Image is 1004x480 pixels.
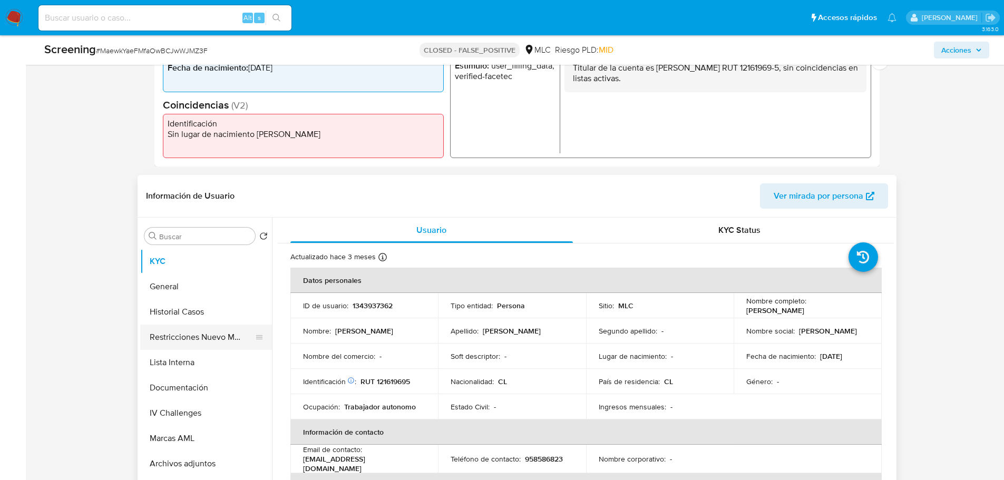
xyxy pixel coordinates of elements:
span: s [258,13,261,23]
p: 958586823 [525,454,563,464]
p: Lugar de nacimiento : [599,351,667,361]
p: - [670,402,672,412]
span: MID [599,44,613,56]
span: Ver mirada por persona [774,183,863,209]
span: Accesos rápidos [818,12,877,23]
p: ID de usuario : [303,301,348,310]
p: - [671,351,673,361]
span: Acciones [941,42,971,58]
button: Volver al orden por defecto [259,232,268,243]
div: MLC [524,44,551,56]
p: Estado Civil : [451,402,490,412]
p: Ingresos mensuales : [599,402,666,412]
h1: Información de Usuario [146,191,235,201]
p: Nombre completo : [746,296,806,306]
p: - [670,454,672,464]
p: CL [664,377,673,386]
p: Actualizado hace 3 meses [290,252,376,262]
span: 3.163.0 [982,25,999,33]
button: Buscar [149,232,157,240]
button: KYC [140,249,272,274]
input: Buscar usuario o caso... [38,11,291,25]
p: - [494,402,496,412]
p: RUT 121619695 [360,377,410,386]
a: Notificaciones [888,13,896,22]
th: Datos personales [290,268,882,293]
button: IV Challenges [140,400,272,426]
button: General [140,274,272,299]
p: Fecha de nacimiento : [746,351,816,361]
p: [PERSON_NAME] [746,306,804,315]
button: Archivos adjuntos [140,451,272,476]
p: - [504,351,506,361]
p: Teléfono de contacto : [451,454,521,464]
button: search-icon [266,11,287,25]
p: [DATE] [820,351,842,361]
p: Segundo apellido : [599,326,657,336]
p: Identificación : [303,377,356,386]
input: Buscar [159,232,251,241]
button: Lista Interna [140,350,272,375]
p: 1343937362 [353,301,393,310]
p: Persona [497,301,525,310]
p: Ocupación : [303,402,340,412]
p: Soft descriptor : [451,351,500,361]
button: Restricciones Nuevo Mundo [140,325,264,350]
button: Ver mirada por persona [760,183,888,209]
p: nicolas.tyrkiel@mercadolibre.com [922,13,981,23]
a: Salir [985,12,996,23]
p: Nacionalidad : [451,377,494,386]
p: CLOSED - FALSE_POSITIVE [420,43,520,57]
p: CL [498,377,507,386]
p: Sitio : [599,301,614,310]
th: Información de contacto [290,419,882,445]
p: [PERSON_NAME] [483,326,541,336]
p: - [379,351,382,361]
button: Documentación [140,375,272,400]
p: - [777,377,779,386]
p: MLC [618,301,633,310]
p: - [661,326,664,336]
button: Historial Casos [140,299,272,325]
p: Nombre corporativo : [599,454,666,464]
button: Marcas AML [140,426,272,451]
span: # MaewkYaeFMfaOwBCJwWJMZ3F [96,45,208,56]
p: Apellido : [451,326,479,336]
b: Screening [44,41,96,57]
span: KYC Status [718,224,761,236]
span: Usuario [416,224,446,236]
p: Nombre social : [746,326,795,336]
p: [PERSON_NAME] [335,326,393,336]
span: Riesgo PLD: [555,44,613,56]
p: [PERSON_NAME] [799,326,857,336]
button: Acciones [934,42,989,58]
p: Tipo entidad : [451,301,493,310]
p: Nombre : [303,326,331,336]
p: País de residencia : [599,377,660,386]
p: Email de contacto : [303,445,362,454]
span: Alt [243,13,252,23]
p: Género : [746,377,773,386]
p: Nombre del comercio : [303,351,375,361]
p: Trabajador autonomo [344,402,416,412]
p: [EMAIL_ADDRESS][DOMAIN_NAME] [303,454,422,473]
